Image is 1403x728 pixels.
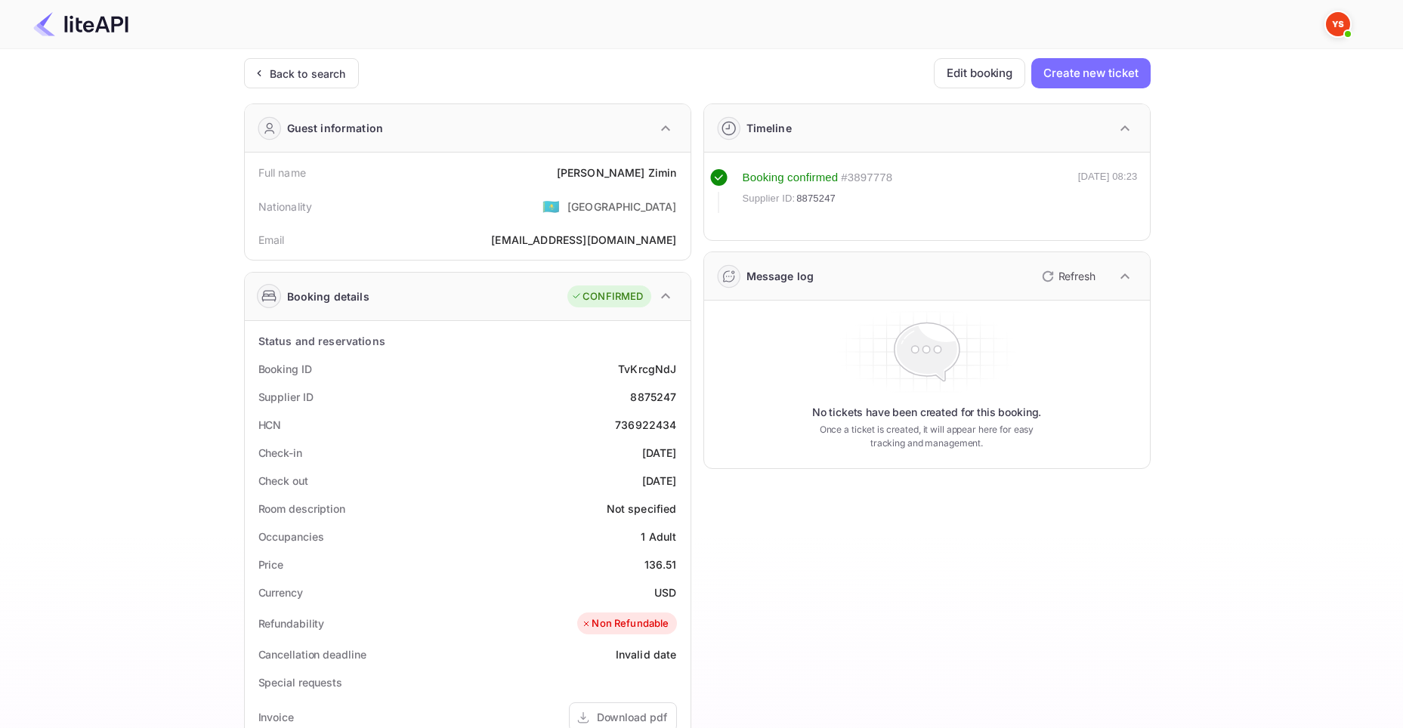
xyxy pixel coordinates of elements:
[746,268,814,284] div: Message log
[542,193,560,220] span: United States
[258,615,325,631] div: Refundability
[644,557,677,572] div: 136.51
[270,66,346,82] div: Back to search
[571,289,643,304] div: CONFIRMED
[1326,12,1350,36] img: Yandex Support
[597,709,667,725] div: Download pdf
[642,445,677,461] div: [DATE]
[258,557,284,572] div: Price
[258,165,306,180] div: Full name
[258,674,342,690] div: Special requests
[258,199,313,214] div: Nationality
[812,405,1042,420] p: No tickets have been created for this booking.
[258,646,366,662] div: Cancellation deadline
[1033,264,1102,288] button: Refresh
[796,191,836,206] span: 8875247
[258,361,312,377] div: Booking ID
[581,616,669,631] div: Non Refundable
[615,417,676,433] div: 736922434
[567,199,677,214] div: [GEOGRAPHIC_DATA]
[287,120,384,136] div: Guest information
[258,585,303,600] div: Currency
[33,12,128,36] img: LiteAPI Logo
[258,501,345,517] div: Room description
[1078,169,1138,213] div: [DATE] 08:23
[743,169,839,187] div: Booking confirmed
[618,361,676,377] div: TvKrcgNdJ
[258,333,385,349] div: Status and reservations
[630,389,676,405] div: 8875247
[258,417,282,433] div: HCN
[743,191,796,206] span: Supplier ID:
[641,529,676,544] div: 1 Adult
[841,169,892,187] div: # 3897778
[287,288,369,304] div: Booking details
[746,120,792,136] div: Timeline
[258,389,314,405] div: Supplier ID
[258,709,294,725] div: Invoice
[258,445,302,461] div: Check-in
[654,585,676,600] div: USD
[1031,58,1150,88] button: Create new ticket
[607,501,677,517] div: Not specified
[1058,268,1096,284] p: Refresh
[258,232,285,248] div: Email
[557,165,677,180] div: [PERSON_NAME] Zimin
[642,473,677,489] div: [DATE]
[934,58,1025,88] button: Edit booking
[258,473,308,489] div: Check out
[808,423,1046,450] p: Once a ticket is created, it will appear here for easy tracking and management.
[258,529,324,544] div: Occupancies
[491,232,676,248] div: [EMAIL_ADDRESS][DOMAIN_NAME]
[616,646,677,662] div: Invalid date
